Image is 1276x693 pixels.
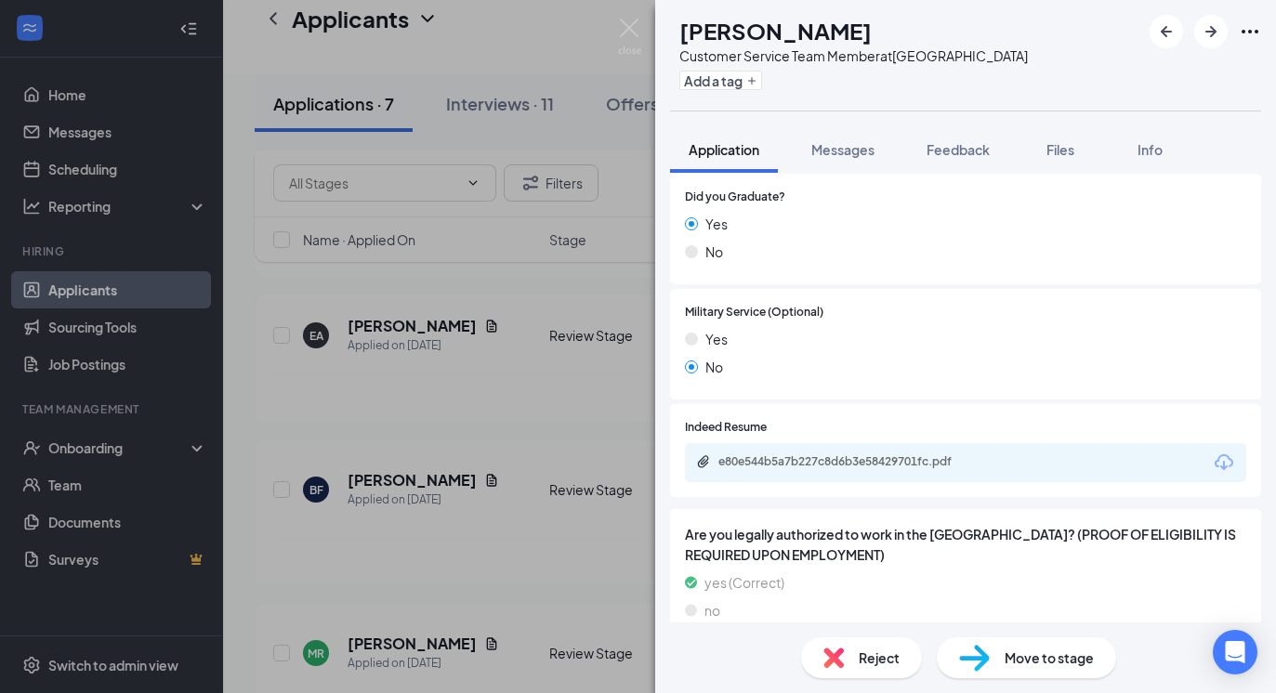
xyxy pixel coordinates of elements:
[1239,20,1261,43] svg: Ellipses
[685,419,767,437] span: Indeed Resume
[705,242,723,262] span: No
[1005,647,1094,668] span: Move to stage
[1200,20,1222,43] svg: ArrowRight
[1155,20,1177,43] svg: ArrowLeftNew
[1213,451,1235,474] svg: Download
[679,15,872,46] h1: [PERSON_NAME]
[705,357,723,377] span: No
[1213,630,1257,674] div: Open Intercom Messenger
[746,75,757,86] svg: Plus
[685,524,1246,565] span: Are you legally authorized to work in the [GEOGRAPHIC_DATA]? (PROOF OF ELIGIBILITY IS REQUIRED UP...
[1194,15,1228,48] button: ArrowRight
[927,141,990,158] span: Feedback
[685,304,823,321] span: Military Service (Optional)
[685,189,785,206] span: Did you Graduate?
[704,600,720,621] span: no
[679,71,762,90] button: PlusAdd a tag
[1138,141,1163,158] span: Info
[704,572,784,593] span: yes (Correct)
[859,647,900,668] span: Reject
[718,454,979,469] div: e80e544b5a7b227c8d6b3e58429701fc.pdf
[1046,141,1074,158] span: Files
[696,454,711,469] svg: Paperclip
[679,46,1028,65] div: Customer Service Team Member at [GEOGRAPHIC_DATA]
[1150,15,1183,48] button: ArrowLeftNew
[689,141,759,158] span: Application
[705,214,728,234] span: Yes
[696,454,997,472] a: Paperclipe80e544b5a7b227c8d6b3e58429701fc.pdf
[811,141,875,158] span: Messages
[705,329,728,349] span: Yes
